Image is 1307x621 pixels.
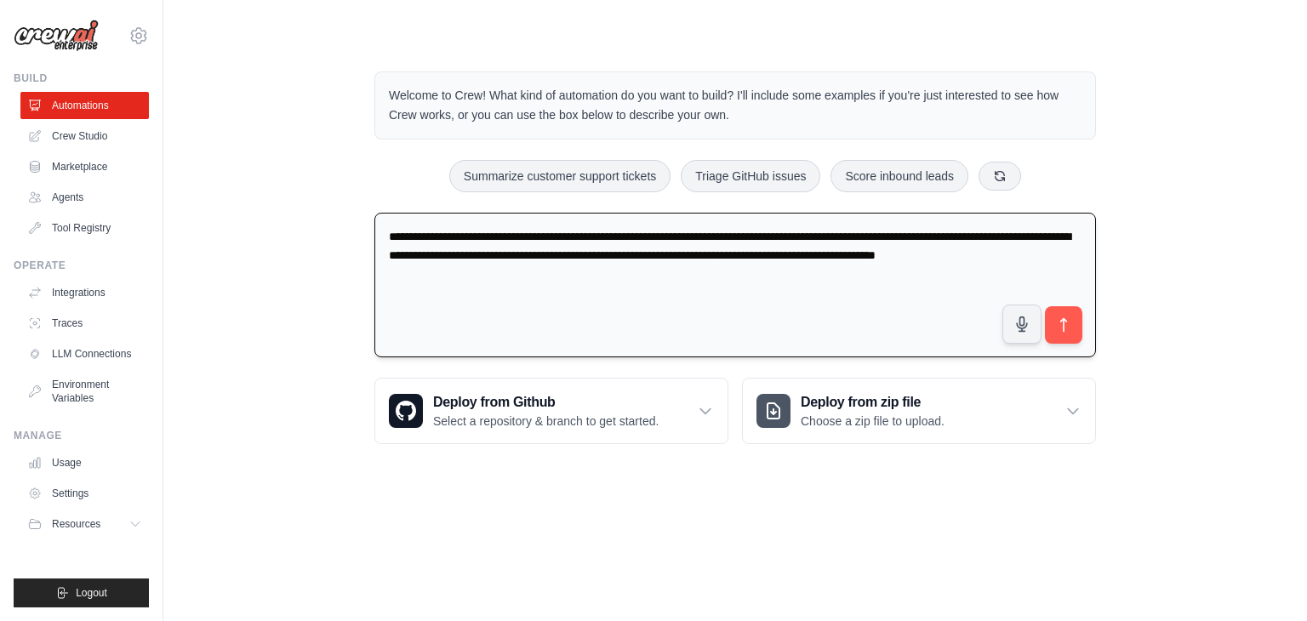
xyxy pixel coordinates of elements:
[14,578,149,607] button: Logout
[433,392,659,413] h3: Deploy from Github
[20,480,149,507] a: Settings
[801,392,945,413] h3: Deploy from zip file
[801,413,945,430] p: Choose a zip file to upload.
[20,92,149,119] a: Automations
[14,20,99,52] img: Logo
[681,160,820,192] button: Triage GitHub issues
[20,214,149,242] a: Tool Registry
[20,279,149,306] a: Integrations
[830,160,968,192] button: Score inbound leads
[52,517,100,531] span: Resources
[20,510,149,538] button: Resources
[20,153,149,180] a: Marketplace
[20,340,149,367] a: LLM Connections
[14,259,149,272] div: Operate
[14,429,149,442] div: Manage
[389,86,1082,125] p: Welcome to Crew! What kind of automation do you want to build? I'll include some examples if you'...
[1222,539,1307,621] iframe: Chat Widget
[20,449,149,476] a: Usage
[76,586,107,600] span: Logout
[449,160,671,192] button: Summarize customer support tickets
[20,310,149,337] a: Traces
[20,122,149,150] a: Crew Studio
[433,413,659,430] p: Select a repository & branch to get started.
[14,71,149,85] div: Build
[20,184,149,211] a: Agents
[20,371,149,412] a: Environment Variables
